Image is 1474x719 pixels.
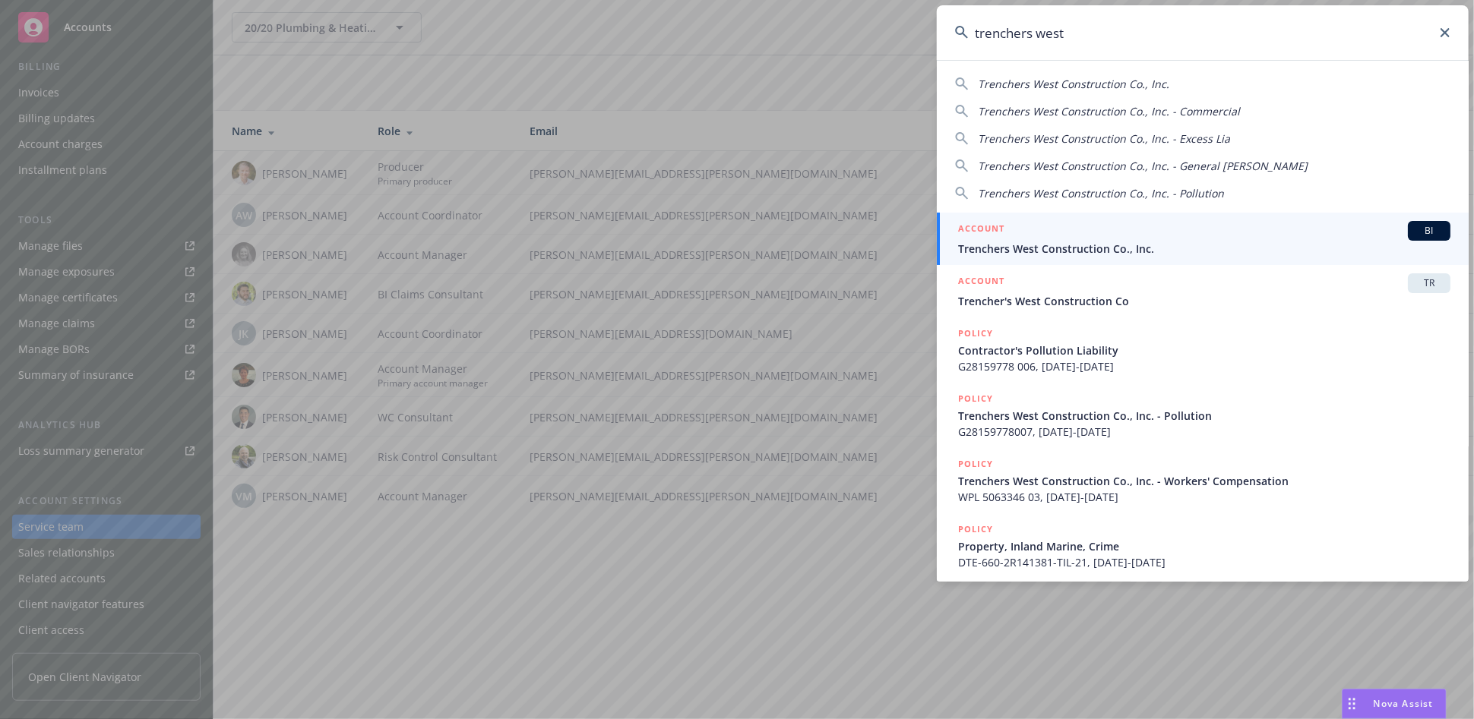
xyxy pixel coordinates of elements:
[1342,689,1447,719] button: Nova Assist
[978,159,1308,173] span: Trenchers West Construction Co., Inc. - General [PERSON_NAME]
[937,513,1469,579] a: POLICYProperty, Inland Marine, CrimeDTE-660-2R141381-TIL-21, [DATE]-[DATE]
[978,77,1169,91] span: Trenchers West Construction Co., Inc.
[937,265,1469,317] a: ACCOUNTTRTrencher's West Construction Co
[958,293,1450,309] span: Trencher's West Construction Co
[1414,276,1444,290] span: TR
[958,408,1450,424] span: Trenchers West Construction Co., Inc. - Pollution
[958,456,993,471] h5: POLICY
[958,538,1450,554] span: Property, Inland Marine, Crime
[937,213,1469,265] a: ACCOUNTBITrenchers West Construction Co., Inc.
[978,104,1240,118] span: Trenchers West Construction Co., Inc. - Commercial
[958,489,1450,505] span: WPL 5063346 03, [DATE]-[DATE]
[937,383,1469,448] a: POLICYTrenchers West Construction Co., Inc. - PollutionG28159778007, [DATE]-[DATE]
[958,221,1004,239] h5: ACCOUNT
[958,358,1450,374] span: G28159778 006, [DATE]-[DATE]
[958,273,1004,292] h5: ACCOUNT
[978,186,1224,200] span: Trenchers West Construction Co., Inc. - Pollution
[1343,689,1362,718] div: Drag to move
[958,326,993,341] h5: POLICY
[937,317,1469,383] a: POLICYContractor's Pollution LiabilityG28159778 006, [DATE]-[DATE]
[958,241,1450,257] span: Trenchers West Construction Co., Inc.
[958,554,1450,570] span: DTE-660-2R141381-TIL-21, [DATE]-[DATE]
[958,391,993,406] h5: POLICY
[1374,697,1434,710] span: Nova Assist
[958,522,993,537] h5: POLICY
[1414,224,1444,238] span: BI
[937,5,1469,60] input: Search...
[958,342,1450,358] span: Contractor's Pollution Liability
[958,473,1450,489] span: Trenchers West Construction Co., Inc. - Workers' Compensation
[937,448,1469,513] a: POLICYTrenchers West Construction Co., Inc. - Workers' CompensationWPL 5063346 03, [DATE]-[DATE]
[958,424,1450,440] span: G28159778007, [DATE]-[DATE]
[978,131,1230,146] span: Trenchers West Construction Co., Inc. - Excess Lia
